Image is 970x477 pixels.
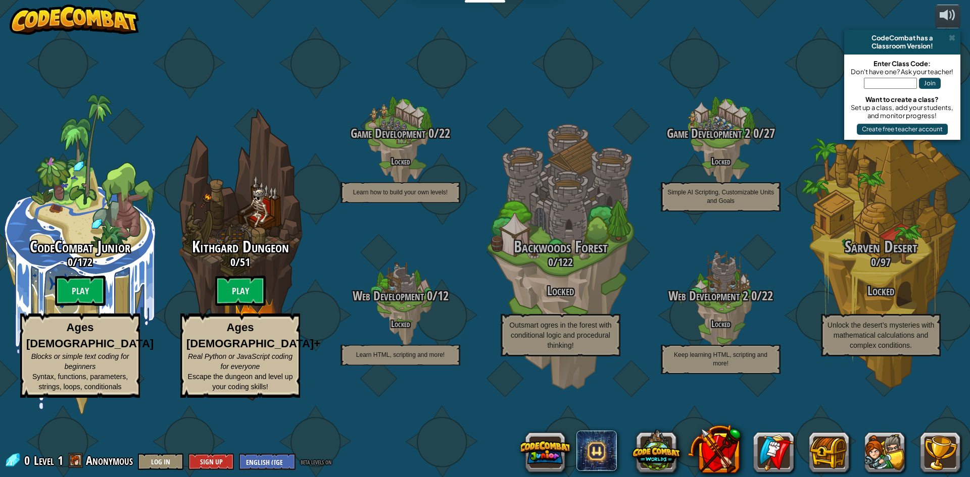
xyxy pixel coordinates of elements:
span: Outsmart ogres in the forest with conditional logic and procedural thinking! [509,321,611,349]
span: 1 [58,452,63,468]
span: 122 [558,254,573,270]
btn: Play [215,276,266,306]
h4: Locked [320,319,480,329]
div: Classroom Version! [848,42,956,50]
span: 12 [438,287,449,304]
div: Enter Class Code: [849,60,955,68]
span: 0 [230,254,235,270]
span: 0 [548,254,553,270]
div: Want to create a class? [849,95,955,103]
h3: / [801,256,961,268]
span: 0 [750,125,759,142]
span: Simple AI Scripting, Customizable Units and Goals [667,189,774,204]
span: Backwoods Forest [514,236,608,257]
h3: / [160,256,320,268]
h3: / [641,127,801,140]
span: Escape the dungeon and level up your coding skills! [188,373,293,391]
span: Keep learning HTML, scripting and more! [674,351,767,367]
span: Game Development 2 [667,125,750,142]
btn: Play [55,276,106,306]
span: 22 [439,125,450,142]
button: Create free teacher account [857,124,948,135]
button: Join [919,78,941,89]
div: Don't have one? Ask your teacher! [849,68,955,76]
button: Adjust volume [935,5,960,28]
span: 0 [748,287,757,304]
button: Sign Up [188,453,234,470]
span: 97 [881,254,891,270]
h3: Locked [480,284,641,298]
h3: / [320,289,480,303]
div: Set up a class, add your students, and monitor progress! [849,103,955,120]
span: Anonymous [86,452,133,468]
button: Log In [138,453,183,470]
span: Syntax, functions, parameters, strings, loops, conditionals [32,373,128,391]
span: Game Development [351,125,425,142]
span: Web Development [353,287,424,304]
span: Web Development 2 [668,287,748,304]
span: CodeCombat Junior [30,236,130,257]
span: 22 [762,287,773,304]
strong: Ages [DEMOGRAPHIC_DATA]+ [186,321,320,349]
h3: Locked [801,284,961,298]
span: 0 [424,287,432,304]
span: 0 [68,254,73,270]
span: 51 [240,254,250,270]
span: 0 [871,254,876,270]
span: 172 [77,254,92,270]
span: 27 [764,125,775,142]
h3: / [320,127,480,140]
div: Complete previous world to unlock [160,94,320,414]
img: CodeCombat - Learn how to code by playing a game [10,5,139,35]
span: Learn how to build your own levels! [353,189,448,196]
h4: Locked [320,156,480,166]
span: Learn HTML, scripting and more! [356,351,445,358]
span: 0 [425,125,434,142]
span: Level [34,452,54,469]
span: Kithgard Dungeon [192,236,289,257]
span: Unlock the desert’s mysteries with mathematical calculations and complex conditions. [828,321,934,349]
span: Sarven Desert [845,236,917,257]
h3: / [641,289,801,303]
span: Blocks or simple text coding for beginners [31,352,129,370]
div: CodeCombat has a [848,34,956,42]
span: Real Python or JavaScript coding for everyone [188,352,293,370]
h4: Locked [641,319,801,329]
span: 0 [24,452,33,468]
span: beta levels on [301,457,331,466]
h4: Locked [641,156,801,166]
strong: Ages [DEMOGRAPHIC_DATA] [26,321,154,349]
h3: / [480,256,641,268]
